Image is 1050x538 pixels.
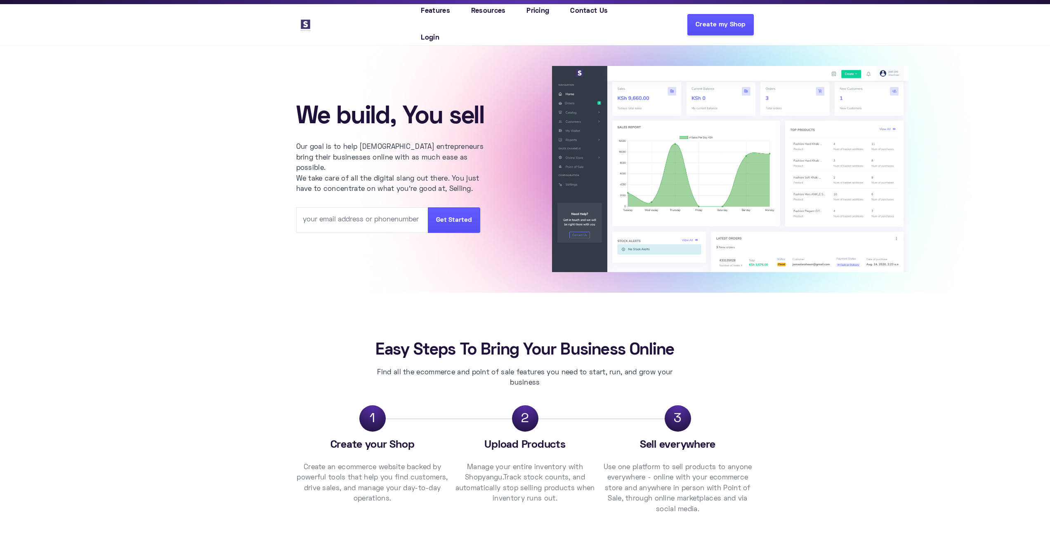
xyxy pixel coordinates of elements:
[526,6,549,17] span: Pricing
[602,438,754,453] h4: Sell everywhere
[375,342,676,359] h2: Easy steps to bring your business online
[449,463,602,505] p: Manage your entire inventory with Shopyangu.Track stock counts, and automatically stop selling pr...
[296,207,428,233] input: email address or phone number
[602,463,754,515] p: Use one platform to sell products to anyone everywhere - online with your ecommerce store and any...
[570,6,608,17] span: Contact Us
[411,6,460,17] a: Features
[560,6,618,17] a: Contact Us
[411,33,450,44] a: Login
[516,6,560,17] a: Pricing
[428,207,480,233] button: Get Started
[471,6,506,17] span: Resources
[687,14,754,35] a: Create my Shop
[296,142,494,195] p: Our goal is to help [DEMOGRAPHIC_DATA] entrepreneurs bring their businesses online with as much e...
[296,105,519,130] h2: We build, You sell
[449,438,602,453] h4: Upload Products
[296,463,449,505] p: Create an ecommerce website backed by powerful tools that help you find customers, drive sales, a...
[421,33,439,44] span: Login
[460,6,516,17] a: Resources
[296,16,315,34] img: Shopyangu Innovations Limited
[377,368,674,389] p: Find all the ecommerce and point of sale features you need to start, run, and grow your business
[296,438,449,453] h4: Create your Shop
[421,6,450,17] span: Features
